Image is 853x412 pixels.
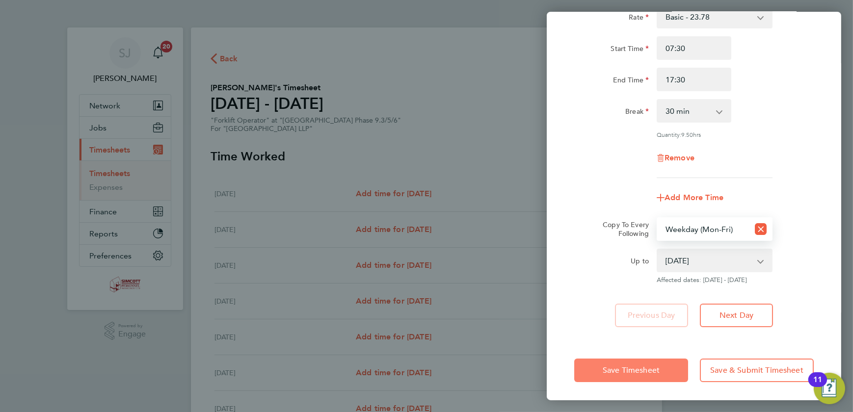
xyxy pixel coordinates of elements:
[700,359,814,382] button: Save & Submit Timesheet
[755,218,767,240] button: Reset selection
[657,154,694,162] button: Remove
[574,359,688,382] button: Save Timesheet
[629,13,649,25] label: Rate
[631,257,649,268] label: Up to
[720,310,753,320] span: Next Day
[657,130,773,138] div: Quantity: hrs
[613,76,649,87] label: End Time
[665,193,723,202] span: Add More Time
[814,373,845,404] button: Open Resource Center, 11 new notifications
[657,194,723,202] button: Add More Time
[611,44,649,56] label: Start Time
[700,304,773,327] button: Next Day
[657,276,773,284] span: Affected dates: [DATE] - [DATE]
[595,220,649,238] label: Copy To Every Following
[657,36,731,60] input: E.g. 08:00
[813,380,822,392] div: 11
[681,130,693,138] span: 9.50
[710,365,803,375] span: Save & Submit Timesheet
[625,107,649,119] label: Break
[657,68,731,91] input: E.g. 18:00
[603,365,660,375] span: Save Timesheet
[665,153,694,162] span: Remove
